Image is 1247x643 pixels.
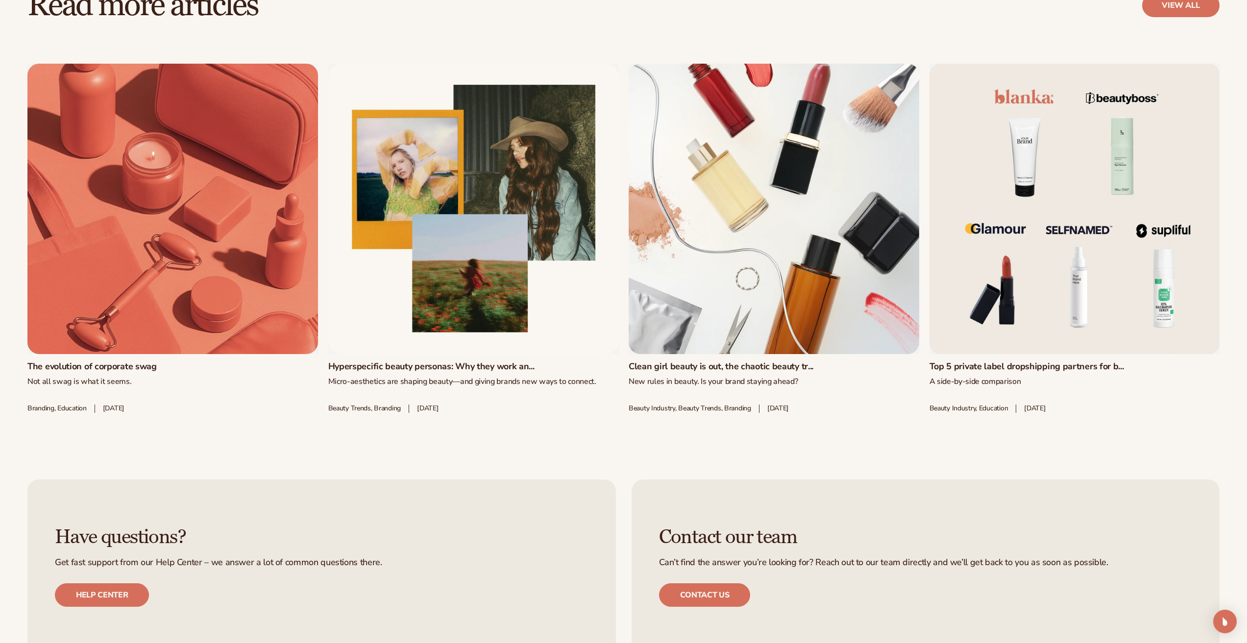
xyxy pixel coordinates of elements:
[629,361,919,372] a: Clean girl beauty is out, the chaotic beauty tr...
[629,64,919,413] div: 3 / 50
[55,526,588,548] h3: Have questions?
[328,361,619,372] a: Hyperspecific beauty personas: Why they work an...
[929,64,1220,413] div: 4 / 50
[659,583,751,607] a: Contact us
[929,361,1220,372] a: Top 5 private label dropshipping partners for b...
[328,64,619,413] div: 2 / 50
[55,558,588,568] p: Get fast support from our Help Center – we answer a lot of common questions there.
[55,583,149,607] a: Help center
[27,361,318,372] a: The evolution of corporate swag
[1213,610,1237,633] div: Open Intercom Messenger
[659,526,1193,548] h3: Contact our team
[659,558,1193,568] p: Can’t find the answer you’re looking for? Reach out to our team directly and we’ll get back to yo...
[27,64,318,413] div: 1 / 50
